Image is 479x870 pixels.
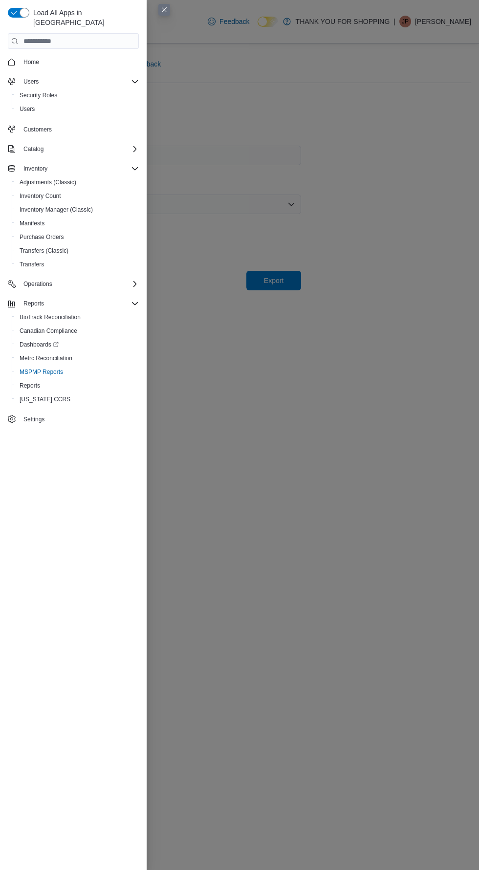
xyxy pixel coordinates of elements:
button: [US_STATE] CCRS [12,392,143,406]
button: Purchase Orders [12,230,143,244]
button: Security Roles [12,88,143,102]
span: Inventory Count [16,190,139,202]
button: Operations [20,278,56,290]
span: Home [23,58,39,66]
span: Metrc Reconciliation [20,354,72,362]
nav: Complex example [8,51,139,428]
button: Users [4,75,143,88]
span: Inventory [23,165,47,173]
span: Adjustments (Classic) [16,176,139,188]
span: Washington CCRS [16,393,139,405]
a: BioTrack Reconciliation [16,311,85,323]
button: Reports [12,379,143,392]
span: Purchase Orders [16,231,139,243]
a: Customers [20,124,56,135]
a: Home [20,56,43,68]
a: Manifests [16,217,48,229]
button: Adjustments (Classic) [12,175,143,189]
button: Reports [4,297,143,310]
button: Home [4,55,143,69]
span: Reports [20,382,40,390]
span: Inventory [20,163,139,174]
span: Reports [20,298,139,309]
span: Dashboards [16,339,139,350]
span: Users [20,105,35,113]
span: Users [16,103,139,115]
span: Settings [20,413,139,425]
span: Metrc Reconciliation [16,352,139,364]
span: Transfers [20,261,44,268]
span: Adjustments (Classic) [20,178,76,186]
button: Inventory [4,162,143,175]
button: Metrc Reconciliation [12,351,143,365]
a: Metrc Reconciliation [16,352,76,364]
button: Catalog [20,143,47,155]
a: Transfers [16,259,48,270]
span: Dashboards [20,341,59,348]
a: Adjustments (Classic) [16,176,80,188]
span: Transfers [16,259,139,270]
span: Reports [16,380,139,391]
button: Catalog [4,142,143,156]
a: Settings [20,413,48,425]
span: BioTrack Reconciliation [20,313,81,321]
button: Settings [4,412,143,426]
a: Inventory Count [16,190,65,202]
span: Catalog [23,145,44,153]
a: Inventory Manager (Classic) [16,204,97,216]
span: Customers [23,126,52,133]
span: Load All Apps in [GEOGRAPHIC_DATA] [29,8,139,27]
button: Users [20,76,43,87]
span: Canadian Compliance [16,325,139,337]
button: Inventory Count [12,189,143,203]
a: Canadian Compliance [16,325,81,337]
span: Reports [23,300,44,307]
span: Manifests [16,217,139,229]
span: [US_STATE] CCRS [20,395,70,403]
a: Security Roles [16,89,61,101]
a: Dashboards [12,338,143,351]
button: Transfers [12,258,143,271]
button: Manifests [12,217,143,230]
span: Canadian Compliance [20,327,77,335]
button: BioTrack Reconciliation [12,310,143,324]
span: Security Roles [16,89,139,101]
span: Catalog [20,143,139,155]
button: Users [12,102,143,116]
span: Purchase Orders [20,233,64,241]
span: Settings [23,415,44,423]
span: Transfers (Classic) [16,245,139,257]
a: Transfers (Classic) [16,245,72,257]
button: Transfers (Classic) [12,244,143,258]
a: Reports [16,380,44,391]
a: [US_STATE] CCRS [16,393,74,405]
button: Close this dialog [158,4,170,16]
span: MSPMP Reports [20,368,63,376]
span: BioTrack Reconciliation [16,311,139,323]
a: Dashboards [16,339,63,350]
button: MSPMP Reports [12,365,143,379]
span: Inventory Manager (Classic) [20,206,93,214]
span: Operations [23,280,52,288]
button: Customers [4,122,143,136]
span: Manifests [20,219,44,227]
span: Operations [20,278,139,290]
span: Inventory Manager (Classic) [16,204,139,216]
button: Reports [20,298,48,309]
button: Inventory Manager (Classic) [12,203,143,217]
span: MSPMP Reports [16,366,139,378]
span: Inventory Count [20,192,61,200]
button: Inventory [20,163,51,174]
span: Users [23,78,39,86]
span: Home [20,56,139,68]
span: Customers [20,123,139,135]
button: Operations [4,277,143,291]
a: Users [16,103,39,115]
span: Users [20,76,139,87]
span: Transfers (Classic) [20,247,68,255]
a: Purchase Orders [16,231,68,243]
button: Canadian Compliance [12,324,143,338]
span: Security Roles [20,91,57,99]
a: MSPMP Reports [16,366,67,378]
